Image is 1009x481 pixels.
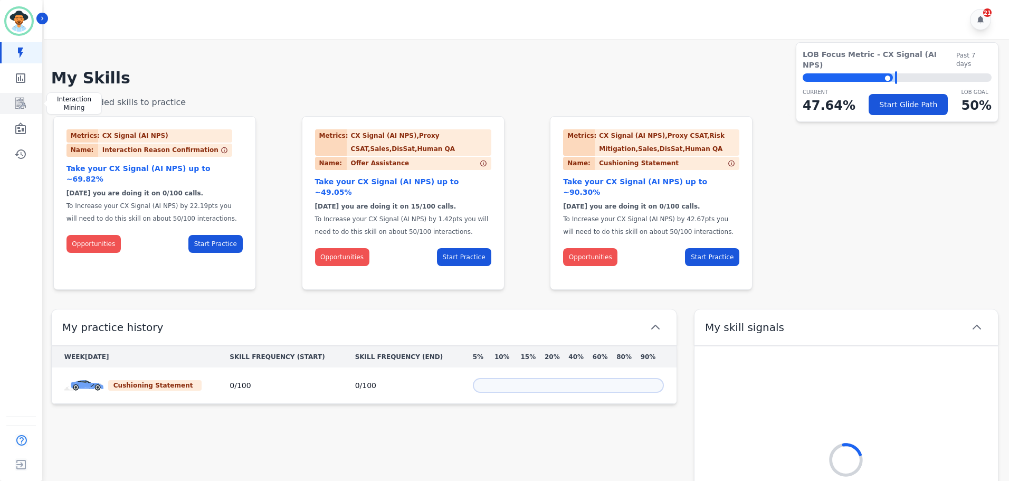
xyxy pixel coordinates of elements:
div: Name: [315,157,347,170]
p: LOB Goal [962,88,992,96]
h1: My Skills [51,69,998,88]
span: To Increase your CX Signal (AI NPS) by 22.19pts you will need to do this skill on about 50/100 in... [66,202,237,222]
div: CX Signal (AI NPS) [102,129,173,143]
div: Name: [563,157,595,170]
button: Start Practice [188,235,243,253]
div: Metrics: [315,129,347,156]
div: Take your CX Signal (AI NPS) up to ~69.82% [66,163,243,184]
span: LOB Focus Metric - CX Signal (AI NPS) [803,49,956,70]
button: Start Practice [437,248,491,266]
th: WEEK [DATE] [52,346,217,367]
button: Opportunities [66,235,121,253]
button: Opportunities [315,248,369,266]
div: Name: [66,144,98,157]
div: CX Signal (AI NPS),Proxy CSAT,Sales,DisSat,Human QA [351,129,491,156]
span: [DATE] you are doing it on 0/100 calls. [563,203,700,210]
p: CURRENT [803,88,855,96]
th: 5% 10% 15% 20% 40% 60% 80% 90% [460,346,677,367]
span: [DATE] you are doing it on 0/100 calls. [66,190,203,197]
span: Recommended skills to practice [51,97,186,107]
div: CX Signal (AI NPS),Proxy CSAT,Risk Mitigation,Sales,DisSat,Human QA [599,129,739,156]
button: Start Glide Path [869,94,948,115]
span: 0 / 100 [355,381,376,390]
span: My skill signals [705,320,784,335]
div: Cushioning Statement [108,380,202,391]
button: Opportunities [563,248,617,266]
span: To Increase your CX Signal (AI NPS) by 1.42pts you will need to do this skill on about 50/100 int... [315,215,489,235]
th: SKILL FREQUENCY (END) [342,346,460,367]
div: Metrics: [66,129,98,143]
span: Past 7 days [956,51,992,68]
div: Interaction Reason Confirmation [66,144,218,157]
div: 21 [983,8,992,17]
p: 50 % [962,96,992,115]
button: My skill signals chevron up [694,309,998,346]
div: Metrics: [563,129,595,156]
button: My practice history chevron up [51,309,677,346]
div: Offer Assistance [315,157,410,170]
p: 47.64 % [803,96,855,115]
button: Start Practice [685,248,739,266]
div: ⬤ [803,73,893,82]
svg: chevron up [649,321,662,334]
span: My practice history [62,320,163,335]
span: 0 / 100 [230,381,251,390]
svg: chevron up [970,321,983,334]
span: [DATE] you are doing it on 15/100 calls. [315,203,456,210]
div: Cushioning Statement [563,157,679,170]
div: Take your CX Signal (AI NPS) up to ~90.30% [563,176,739,197]
img: Bordered avatar [6,8,32,34]
span: To Increase your CX Signal (AI NPS) by 42.67pts you will need to do this skill on about 50/100 in... [563,215,734,235]
th: SKILL FREQUENCY (START) [217,346,342,367]
div: Take your CX Signal (AI NPS) up to ~49.05% [315,176,491,197]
